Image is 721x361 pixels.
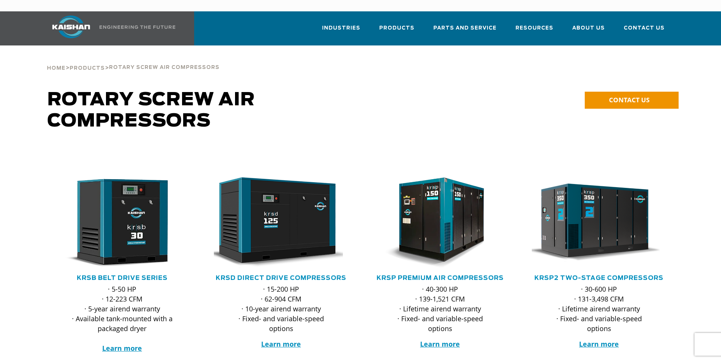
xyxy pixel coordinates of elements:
span: About Us [572,24,605,33]
a: Learn more [261,339,301,348]
div: krsp150 [373,177,508,268]
a: KRSP Premium Air Compressors [377,275,504,281]
img: kaishan logo [43,16,100,38]
div: krsd125 [214,177,349,268]
span: Rotary Screw Air Compressors [47,91,255,130]
img: krsb30 [49,177,184,268]
a: Learn more [579,339,619,348]
span: Industries [322,24,360,33]
span: Contact Us [624,24,665,33]
a: Kaishan USA [43,11,177,45]
div: > > [47,45,220,74]
a: Learn more [420,339,460,348]
span: Rotary Screw Air Compressors [109,65,220,70]
img: krsd125 [208,177,343,268]
a: Parts and Service [433,18,497,44]
a: Products [70,64,105,71]
img: krsp150 [367,177,502,268]
a: KRSD Direct Drive Compressors [216,275,346,281]
img: krsp350 [526,177,661,268]
p: · 40-300 HP · 139-1,521 CFM · Lifetime airend warranty · Fixed- and variable-speed options [388,284,492,333]
p: · 5-50 HP · 12-223 CFM · 5-year airend warranty · Available tank-mounted with a packaged dryer [70,284,174,353]
p: · 30-600 HP · 131-3,498 CFM · Lifetime airend warranty · Fixed- and variable-speed options [547,284,651,333]
span: CONTACT US [609,95,649,104]
a: Industries [322,18,360,44]
a: Products [379,18,414,44]
img: Engineering the future [100,25,175,29]
div: krsb30 [55,177,190,268]
a: About Us [572,18,605,44]
span: Home [47,66,65,71]
a: CONTACT US [585,92,679,109]
a: Resources [515,18,553,44]
span: Resources [515,24,553,33]
a: KRSB Belt Drive Series [77,275,168,281]
a: KRSP2 Two-Stage Compressors [534,275,663,281]
span: Parts and Service [433,24,497,33]
div: krsp350 [532,177,666,268]
p: · 15-200 HP · 62-904 CFM · 10-year airend warranty · Fixed- and variable-speed options [229,284,333,333]
a: Learn more [102,344,142,353]
span: Products [379,24,414,33]
a: Home [47,64,65,71]
a: Contact Us [624,18,665,44]
span: Products [70,66,105,71]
